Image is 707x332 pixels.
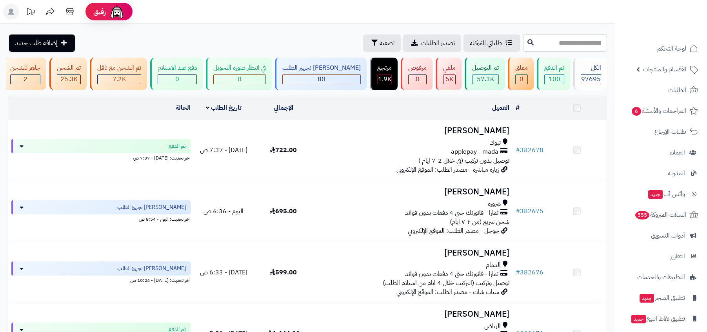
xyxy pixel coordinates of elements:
a: المراجعات والأسئلة6 [620,102,702,120]
a: جاهز للشحن 2 [1,58,48,90]
div: 0 [214,75,265,84]
span: الرياض [484,322,501,331]
span: 2 [24,74,27,84]
span: تمارا - فاتورتك حتى 4 دفعات بدون فوائد [405,270,498,279]
a: مرتجع 1.9K [368,58,399,90]
a: العملاء [620,143,702,162]
span: 722.00 [270,145,297,155]
span: التطبيقات والخدمات [637,272,685,283]
a: مرفوض 0 [399,58,434,90]
span: الأقسام والمنتجات [643,64,686,75]
span: توصيل بدون تركيب (في خلال 2-7 ايام ) [418,156,509,165]
a: العميل [492,103,509,112]
div: 57253 [473,75,498,84]
a: لوحة التحكم [620,39,702,58]
span: 6 [632,107,641,116]
a: أدوات التسويق [620,226,702,245]
span: العملاء [670,147,685,158]
a: الطلبات [620,81,702,100]
div: تم التوصيل [472,63,499,73]
div: 25320 [57,75,80,84]
span: 97695 [581,74,601,84]
span: تصدير الطلبات [421,38,455,48]
div: معلق [515,63,528,73]
span: الدمام [486,261,501,270]
h3: [PERSON_NAME] [316,249,509,258]
span: جديد [631,315,646,323]
a: تطبيق المتجرجديد [620,288,702,307]
span: تبوك [490,138,501,147]
span: applepay - mada [451,147,498,156]
span: 555 [635,211,649,220]
a: إضافة طلب جديد [9,34,75,52]
div: الكل [581,63,601,73]
a: #382676 [516,268,543,277]
span: 695.00 [270,207,297,216]
span: سناب شات - مصدر الطلب: الموقع الإلكتروني [396,287,499,297]
div: 80 [283,75,360,84]
a: في انتظار صورة التحويل 0 [204,58,273,90]
div: 2 [11,75,40,84]
span: جديد [648,190,663,199]
span: 0 [238,74,242,84]
a: تم التوصيل 57.3K [463,58,506,90]
a: تصدير الطلبات [403,34,461,52]
span: وآتس آب [647,189,685,200]
div: 0 [516,75,527,84]
h3: [PERSON_NAME] [316,126,509,135]
a: [PERSON_NAME] تجهيز الطلب 80 [273,58,368,90]
span: السلات المتروكة [634,209,686,220]
span: [DATE] - 6:33 ص [200,268,247,277]
span: تصفية [380,38,394,48]
span: # [516,268,520,277]
a: السلات المتروكة555 [620,205,702,224]
span: # [516,145,520,155]
div: [PERSON_NAME] تجهيز الطلب [282,63,361,73]
a: دفع عند الاستلام 0 [149,58,204,90]
span: طلباتي المُوكلة [470,38,502,48]
a: معلق 0 [506,58,535,90]
span: [PERSON_NAME] تجهيز الطلب [117,265,186,272]
div: 0 [158,75,196,84]
div: جاهز للشحن [10,63,40,73]
span: شحن سريع (من ٢-٧ ايام) [450,217,509,227]
a: التطبيقات والخدمات [620,268,702,287]
span: اليوم - 6:36 ص [204,207,244,216]
span: [PERSON_NAME] تجهيز الطلب [117,203,186,211]
a: طلباتي المُوكلة [463,34,520,52]
a: ملغي 5K [434,58,463,90]
a: وآتس آبجديد [620,185,702,203]
a: تم الشحن مع ناقل 7.2K [88,58,149,90]
a: المدونة [620,164,702,183]
div: تم الدفع [544,63,564,73]
span: 25.3K [60,74,78,84]
span: جديد [640,294,654,303]
h3: [PERSON_NAME] [316,187,509,196]
span: 80 [318,74,325,84]
div: مرتجع [377,63,392,73]
a: تم الدفع 100 [535,58,572,90]
span: تم الدفع [169,142,186,150]
div: 1856 [378,75,391,84]
span: 7.2K [113,74,126,84]
div: تم الشحن [57,63,81,73]
a: الحالة [176,103,191,112]
span: جوجل - مصدر الطلب: الموقع الإلكتروني [408,226,499,236]
a: #382678 [516,145,543,155]
span: رفيق [93,7,106,16]
span: المدونة [668,168,685,179]
span: المراجعات والأسئلة [631,105,686,116]
div: اخر تحديث: [DATE] - 10:24 ص [11,276,191,284]
span: تطبيق نقاط البيع [631,313,685,324]
div: ملغي [443,63,456,73]
div: في انتظار صورة التحويل [213,63,266,73]
span: 5K [445,74,453,84]
a: #382675 [516,207,543,216]
span: زيارة مباشرة - مصدر الطلب: الموقع الإلكتروني [396,165,499,174]
div: 100 [545,75,564,84]
span: لوحة التحكم [657,43,686,54]
div: اخر تحديث: اليوم - 8:54 ص [11,214,191,223]
span: 0 [175,74,179,84]
span: تمارا - فاتورتك حتى 4 دفعات بدون فوائد [405,209,498,218]
span: 57.3K [477,74,494,84]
